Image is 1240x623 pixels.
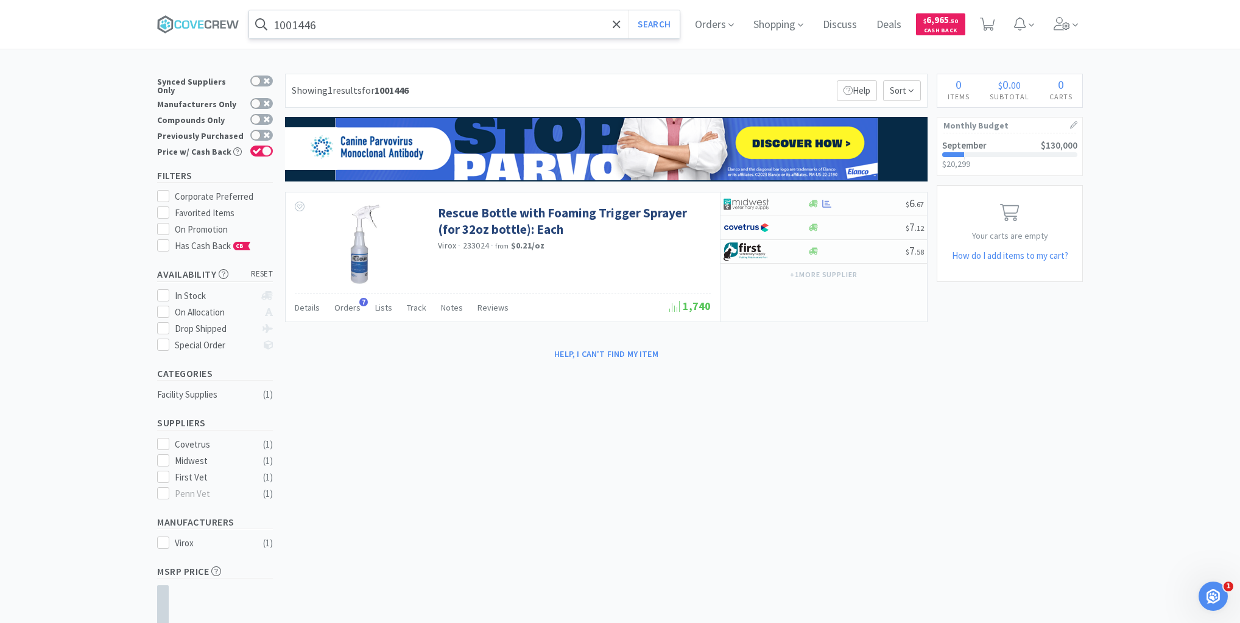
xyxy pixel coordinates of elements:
[263,437,273,452] div: ( 1 )
[872,19,906,30] a: Deals
[979,91,1039,102] h4: Subtotal
[19,399,29,409] button: Emoji picker
[629,10,679,38] button: Search
[292,83,409,99] div: Showing 1 results
[285,117,928,181] img: afd4a68a341e40a49ede32e5fd45c4a0.png
[669,299,711,313] span: 1,740
[54,301,224,337] div: No problem. I ordered direct from [GEOGRAPHIC_DATA] ([GEOGRAPHIC_DATA])
[234,242,246,250] span: CB
[19,217,190,276] div: So it does not appear that item is listed on their site at all currently which is why we are unab...
[10,209,200,284] div: So it does not appear that item is listed on their site at all currently which is why we are unab...
[784,266,864,283] button: +1more supplier
[77,399,87,409] button: Start recording
[263,454,273,468] div: ( 1 )
[906,196,924,210] span: 6
[334,302,361,313] span: Orders
[10,65,200,152] div: It does not appear Covetrus has that item for sale at this time. You can reach out to them at [PH...
[175,289,256,303] div: In Stock
[58,399,68,409] button: Upload attachment
[175,454,250,468] div: Midwest
[949,17,958,25] span: . 50
[463,240,490,251] span: 233024
[10,373,233,394] textarea: Message…
[495,242,509,250] span: from
[157,565,273,579] h5: MSRP Price
[375,84,409,96] strong: 1001446
[59,6,102,15] h1: Operator
[175,240,251,252] span: Has Cash Back
[943,118,1076,133] h1: Monthly Budget
[157,387,256,402] div: Facility Supplies
[375,302,392,313] span: Lists
[263,487,273,501] div: ( 1 )
[359,298,368,306] span: 7
[251,268,273,281] span: reset
[214,5,236,27] div: Close
[956,77,962,92] span: 0
[1039,91,1082,102] h4: Carts
[10,65,234,161] div: Eden says…
[209,394,228,414] button: Send a message…
[188,36,224,48] div: via Tenor
[923,17,926,25] span: $
[44,161,234,200] div: Ok, that's what I thought but there is usually a red truck
[915,224,924,233] span: . 12
[35,7,54,26] img: Profile image for Operator
[44,294,234,344] div: No problem. I ordered direct from [GEOGRAPHIC_DATA] ([GEOGRAPHIC_DATA])
[10,209,234,294] div: Eden says…
[295,302,320,313] span: Details
[175,437,250,452] div: Covetrus
[915,200,924,209] span: . 67
[157,416,273,430] h5: Suppliers
[511,240,545,251] strong: $0.21 / oz
[325,205,404,284] img: 0d7c33d6a38d4e1c94662fc587518040_196760.jpeg
[157,267,273,281] h5: Availability
[175,222,273,237] div: On Promotion
[906,247,909,256] span: $
[979,79,1039,91] div: .
[175,536,250,551] div: Virox
[837,80,877,101] p: Help
[724,242,769,261] img: 67d67680309e4a0bb49a5ff0391dcc42_6.png
[175,470,250,485] div: First Vet
[1002,77,1009,92] span: 0
[10,345,234,381] div: Wendy says…
[407,302,426,313] span: Track
[438,240,456,251] a: Virox
[175,338,256,353] div: Special Order
[175,487,250,501] div: Penn Vet
[458,240,460,251] span: ·
[263,387,273,402] div: ( 1 )
[157,98,244,108] div: Manufacturers Only
[263,470,273,485] div: ( 1 )
[191,5,214,28] button: Home
[177,352,224,364] div: Thank you.
[937,248,1082,263] h5: How do I add items to my cart?
[724,219,769,237] img: 77fca1acd8b6420a9015268ca798ef17_1.png
[157,515,273,529] h5: Manufacturers
[175,322,256,336] div: Drop Shipped
[157,367,273,381] h5: Categories
[54,169,224,192] div: Ok, that's what I thought but there is usually a red truck
[547,343,666,364] button: Help, I can't find my item
[998,79,1002,91] span: $
[19,72,190,144] div: It does not appear Covetrus has that item for sale at this time. You can reach out to them at [PH...
[883,80,921,101] span: Sort
[1199,582,1228,611] iframe: Intercom live chat
[818,19,862,30] a: Discuss
[362,84,409,96] span: for
[937,91,979,102] h4: Items
[157,76,244,94] div: Synced Suppliers Only
[491,240,493,251] span: ·
[906,220,924,234] span: 7
[923,27,958,35] span: Cash Back
[175,189,273,204] div: Corporate Preferred
[942,158,970,169] span: $20,299
[10,294,234,345] div: Wendy says…
[10,161,234,209] div: Wendy says…
[906,224,909,233] span: $
[157,130,244,140] div: Previously Purchased
[915,247,924,256] span: . 58
[916,8,965,41] a: $6,965.50Cash Back
[175,206,273,220] div: Favorited Items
